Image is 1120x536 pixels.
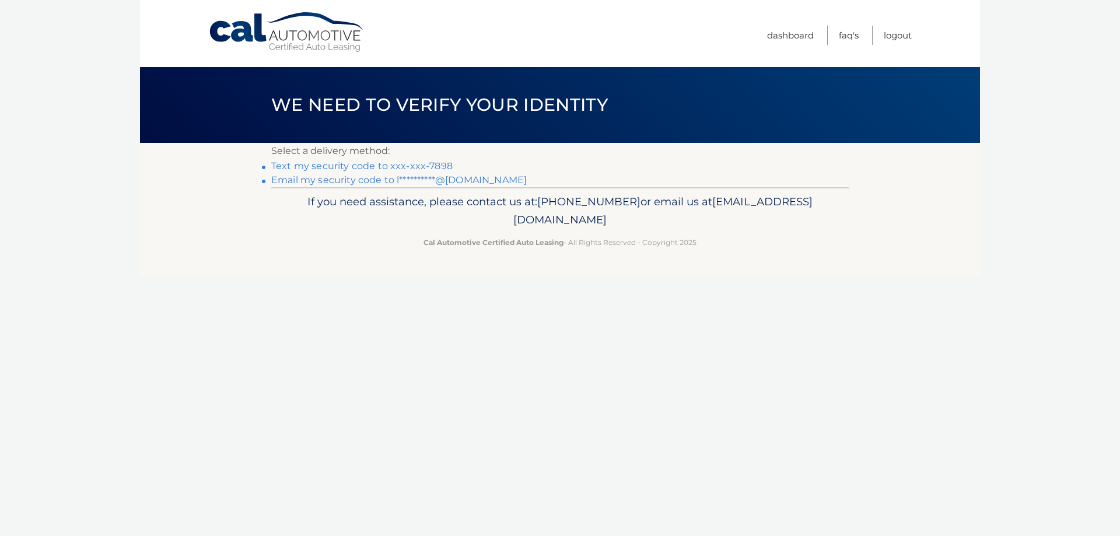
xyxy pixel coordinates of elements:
span: We need to verify your identity [271,94,608,115]
a: Cal Automotive [208,12,366,53]
a: FAQ's [839,26,859,45]
a: Logout [884,26,912,45]
strong: Cal Automotive Certified Auto Leasing [423,238,563,247]
a: Text my security code to xxx-xxx-7898 [271,160,453,171]
p: Select a delivery method: [271,143,849,159]
a: Email my security code to l**********@[DOMAIN_NAME] [271,174,527,185]
p: - All Rights Reserved - Copyright 2025 [279,236,841,248]
a: Dashboard [767,26,814,45]
span: [PHONE_NUMBER] [537,195,640,208]
p: If you need assistance, please contact us at: or email us at [279,192,841,230]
